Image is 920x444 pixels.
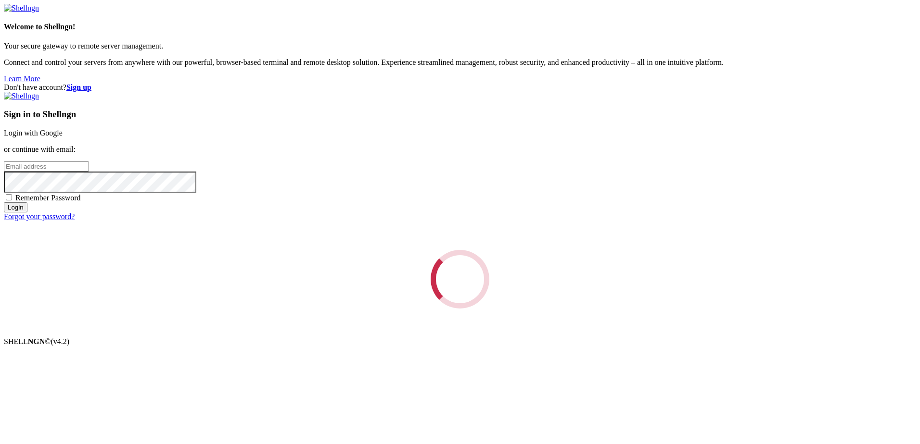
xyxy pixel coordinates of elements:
h4: Welcome to Shellngn! [4,23,916,31]
p: or continue with email: [4,145,916,154]
div: Don't have account? [4,83,916,92]
input: Email address [4,161,89,172]
input: Remember Password [6,194,12,200]
img: Shellngn [4,92,39,100]
a: Learn More [4,74,40,83]
input: Login [4,202,27,212]
img: Shellngn [4,4,39,12]
a: Sign up [66,83,91,91]
span: SHELL © [4,337,69,345]
b: NGN [28,337,45,345]
a: Login with Google [4,129,63,137]
p: Your secure gateway to remote server management. [4,42,916,50]
span: Remember Password [15,194,81,202]
a: Forgot your password? [4,212,75,221]
p: Connect and control your servers from anywhere with our powerful, browser-based terminal and remo... [4,58,916,67]
span: 4.2.0 [51,337,70,345]
h3: Sign in to Shellngn [4,109,916,120]
div: Loading... [420,239,501,320]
